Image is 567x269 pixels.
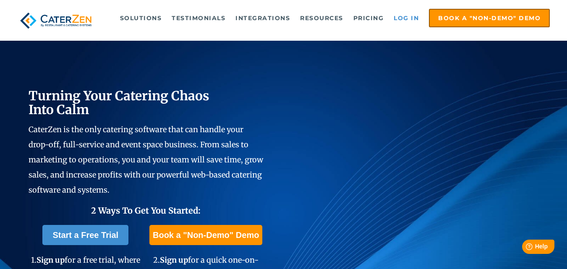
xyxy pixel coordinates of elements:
[492,236,558,260] iframe: Help widget launcher
[29,125,263,195] span: CaterZen is the only catering software that can handle your drop-off, full-service and event spac...
[37,255,65,265] span: Sign up
[160,255,188,265] span: Sign up
[296,10,348,26] a: Resources
[149,225,262,245] a: Book a "Non-Demo" Demo
[167,10,230,26] a: Testimonials
[116,10,166,26] a: Solutions
[91,205,201,216] span: 2 Ways To Get You Started:
[42,225,128,245] a: Start a Free Trial
[231,10,294,26] a: Integrations
[108,9,550,27] div: Navigation Menu
[349,10,388,26] a: Pricing
[389,10,423,26] a: Log in
[29,88,209,118] span: Turning Your Catering Chaos Into Calm
[17,9,95,32] img: caterzen
[429,9,550,27] a: Book a "Non-Demo" Demo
